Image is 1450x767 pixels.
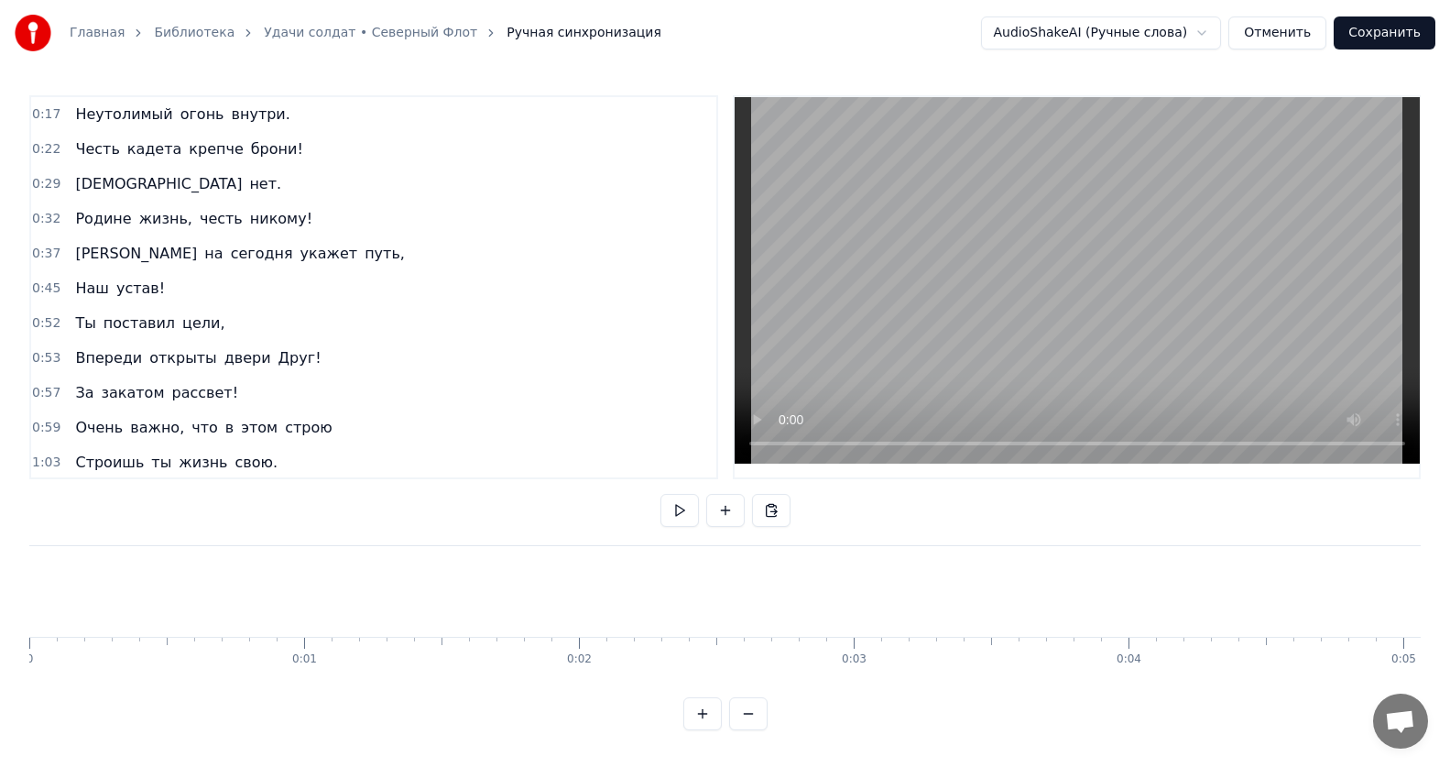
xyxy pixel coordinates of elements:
span: жизнь, [137,208,194,229]
span: никому! [248,208,314,229]
span: свою. [234,452,280,473]
span: путь, [363,243,407,264]
span: [PERSON_NAME] [73,243,199,264]
span: открыты [147,347,219,368]
span: нет. [247,173,283,194]
span: 0:59 [32,419,60,437]
span: 0:32 [32,210,60,228]
a: Удачи солдат • Северный Флот [264,24,477,42]
span: закатом [100,382,167,403]
span: [DEMOGRAPHIC_DATA] [73,173,244,194]
a: Главная [70,24,125,42]
div: 0:03 [842,652,867,667]
span: 0:17 [32,105,60,124]
span: 0:29 [32,175,60,193]
span: 0:37 [32,245,60,263]
span: 1:03 [32,454,60,472]
nav: breadcrumb [70,24,661,42]
button: Сохранить [1334,16,1435,49]
span: строю [283,417,334,438]
span: Ты [73,312,97,334]
span: важно, [128,417,186,438]
button: Отменить [1228,16,1326,49]
span: поставил [102,312,177,334]
span: цели, [180,312,226,334]
span: честь [198,208,245,229]
span: в [223,417,235,438]
span: рассвет! [169,382,240,403]
span: Ручная синхронизация [507,24,661,42]
span: Неутолимый [73,104,174,125]
span: 0:53 [32,349,60,367]
span: 0:52 [32,314,60,333]
span: брони! [249,138,305,159]
span: укажет [299,243,360,264]
span: За [73,382,95,403]
div: 0:04 [1117,652,1141,667]
div: 0 [27,652,34,667]
div: Открытый чат [1373,694,1428,749]
span: Друг! [277,347,323,368]
span: 0:22 [32,140,60,159]
span: ты [149,452,173,473]
span: 0:45 [32,279,60,298]
span: кадета [125,138,184,159]
div: 0:05 [1391,652,1416,667]
span: внутри. [230,104,292,125]
span: огонь [179,104,226,125]
span: сегодня [229,243,295,264]
span: что [190,417,220,438]
img: youka [15,15,51,51]
div: 0:01 [292,652,317,667]
span: этом [239,417,279,438]
span: 0:57 [32,384,60,402]
span: Очень [73,417,125,438]
span: Строишь [73,452,146,473]
span: Честь [73,138,121,159]
span: Наш [73,278,110,299]
span: крепче [187,138,245,159]
span: устав! [114,278,167,299]
span: Впереди [73,347,144,368]
a: Библиотека [154,24,234,42]
span: жизнь [177,452,229,473]
div: 0:02 [567,652,592,667]
span: двери [223,347,273,368]
span: на [202,243,224,264]
span: Родине [73,208,133,229]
